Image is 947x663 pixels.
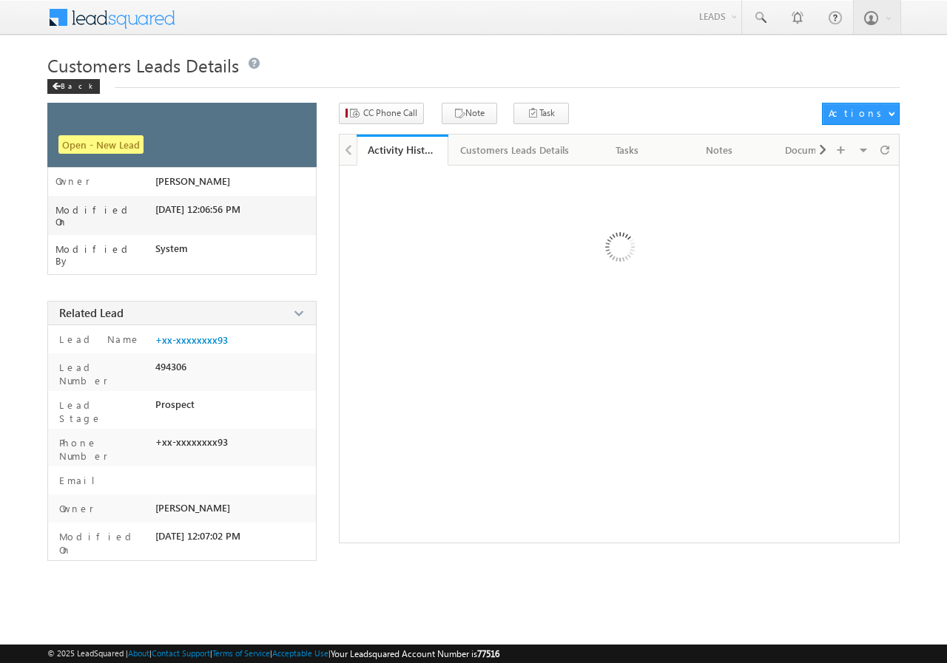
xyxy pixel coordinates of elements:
a: Tasks [582,135,674,166]
button: Task [513,103,569,124]
a: Terms of Service [212,648,270,658]
a: Activity History [357,135,448,166]
label: Modified By [55,243,155,267]
span: CC Phone Call [363,106,417,120]
label: Owner [55,175,90,187]
span: Open - New Lead [58,135,144,154]
div: Documents [778,141,844,159]
div: Tasks [594,141,661,159]
span: Customers Leads Details [47,53,239,77]
span: +xx-xxxxxxxx93 [155,436,228,448]
a: Notes [674,135,766,166]
label: Email [55,474,107,487]
a: Acceptable Use [272,648,328,658]
label: Lead Stage [55,398,149,425]
label: Modified On [55,530,149,557]
label: Phone Number [55,436,149,463]
button: CC Phone Call [339,103,424,124]
label: Modified On [55,204,155,228]
span: System [155,242,188,254]
a: Customers Leads Details [448,135,582,166]
span: 77516 [477,648,499,659]
span: © 2025 LeadSquared | | | | | [47,647,499,661]
div: Activity History [368,143,437,157]
a: About [128,648,149,658]
li: Activity History [357,135,448,164]
span: Related Lead [59,305,124,320]
span: [PERSON_NAME] [155,502,230,514]
span: 494306 [155,361,186,373]
img: Loading ... [542,173,695,326]
a: Contact Support [152,648,210,658]
div: Customers Leads Details [460,141,569,159]
label: Owner [55,502,94,515]
a: Documents [766,135,857,166]
span: [DATE] 12:07:02 PM [155,530,240,542]
div: Actions [829,106,887,120]
div: Back [47,79,100,94]
span: Your Leadsquared Account Number is [331,648,499,659]
button: Actions [822,103,900,125]
span: [PERSON_NAME] [155,175,230,187]
button: Note [442,103,497,124]
div: Notes [686,141,752,159]
label: Lead Name [55,333,141,346]
a: +xx-xxxxxxxx93 [155,334,228,346]
label: Lead Number [55,361,149,387]
span: Prospect [155,398,195,410]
